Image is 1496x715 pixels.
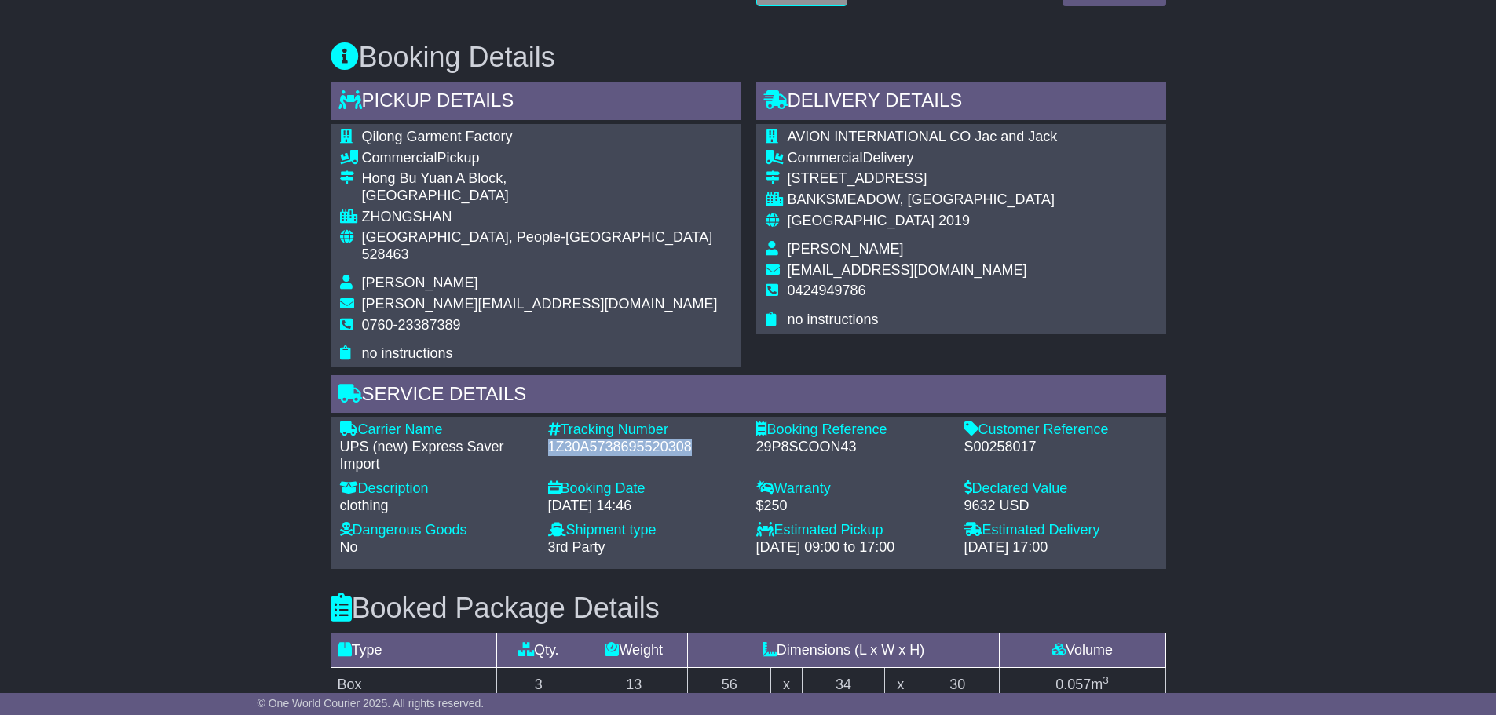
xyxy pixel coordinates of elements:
[756,522,949,539] div: Estimated Pickup
[340,498,532,515] div: clothing
[1055,677,1091,692] span: 0.057
[340,539,358,555] span: No
[548,439,741,456] div: 1Z30A5738695520308
[340,439,532,472] div: UPS (new) Express Saver Import
[916,668,999,702] td: 30
[688,633,999,668] td: Dimensions (L x W x H)
[580,633,688,668] td: Weight
[1103,674,1109,686] sup: 3
[362,170,731,188] div: Hong Bu Yuan A Block,
[788,170,1058,188] div: [STREET_ADDRESS]
[331,633,497,668] td: Type
[964,439,1157,456] div: S00258017
[497,633,580,668] td: Qty.
[788,129,1058,144] span: AVION INTERNATIONAL CO Jac and Jack
[788,241,904,257] span: [PERSON_NAME]
[999,668,1165,702] td: m
[788,150,1058,167] div: Delivery
[756,82,1166,124] div: Delivery Details
[756,539,949,556] div: [DATE] 09:00 to 17:00
[362,150,731,167] div: Pickup
[331,42,1166,73] h3: Booking Details
[362,246,409,262] span: 528463
[756,421,949,439] div: Booking Reference
[756,480,949,498] div: Warranty
[964,480,1157,498] div: Declared Value
[362,129,513,144] span: Qilong Garment Factory
[938,213,970,228] span: 2019
[548,522,741,539] div: Shipment type
[362,345,453,361] span: no instructions
[548,421,741,439] div: Tracking Number
[788,213,935,228] span: [GEOGRAPHIC_DATA]
[756,439,949,456] div: 29P8SCOON43
[362,275,478,290] span: [PERSON_NAME]
[331,82,741,124] div: Pickup Details
[548,498,741,515] div: [DATE] 14:46
[964,498,1157,515] div: 9632 USD
[258,697,485,710] span: © One World Courier 2025. All rights reserved.
[362,296,718,312] span: [PERSON_NAME][EMAIL_ADDRESS][DOMAIN_NAME]
[788,312,879,327] span: no instructions
[580,668,688,702] td: 13
[497,668,580,702] td: 3
[964,421,1157,439] div: Customer Reference
[548,480,741,498] div: Booking Date
[362,229,713,245] span: [GEOGRAPHIC_DATA], People-[GEOGRAPHIC_DATA]
[331,668,497,702] td: Box
[362,150,437,166] span: Commercial
[802,668,885,702] td: 34
[756,498,949,515] div: $250
[548,539,605,555] span: 3rd Party
[885,668,916,702] td: x
[964,539,1157,556] div: [DATE] 17:00
[771,668,802,702] td: x
[788,150,863,166] span: Commercial
[788,283,866,298] span: 0424949786
[340,421,532,439] div: Carrier Name
[362,209,731,226] div: ZHONGSHAN
[688,668,771,702] td: 56
[999,633,1165,668] td: Volume
[362,317,461,333] span: 0760-23387389
[331,593,1166,624] h3: Booked Package Details
[331,375,1166,418] div: Service Details
[340,522,532,539] div: Dangerous Goods
[788,262,1027,278] span: [EMAIL_ADDRESS][DOMAIN_NAME]
[362,188,731,205] div: [GEOGRAPHIC_DATA]
[788,192,1058,209] div: BANKSMEADOW, [GEOGRAPHIC_DATA]
[964,522,1157,539] div: Estimated Delivery
[340,480,532,498] div: Description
